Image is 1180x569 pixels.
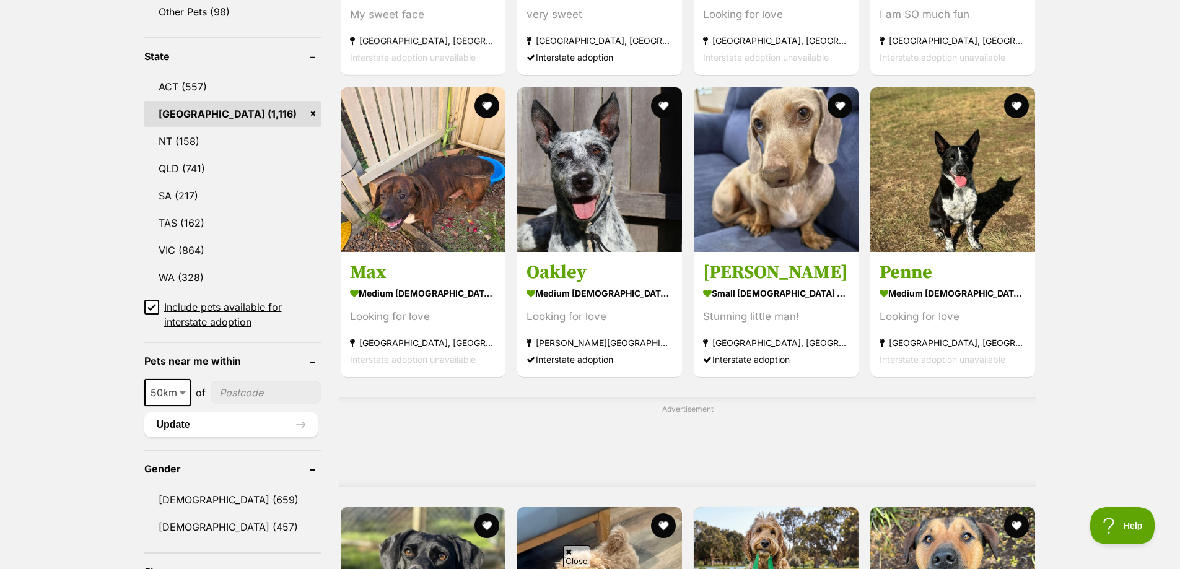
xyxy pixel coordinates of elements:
div: Stunning little man! [703,308,849,325]
iframe: Help Scout Beacon - Open [1090,507,1155,544]
div: My sweet face [350,7,496,24]
header: Pets near me within [144,355,321,367]
div: Interstate adoption [527,50,673,66]
span: Interstate adoption unavailable [703,53,829,63]
a: Penne medium [DEMOGRAPHIC_DATA] Dog Looking for love [GEOGRAPHIC_DATA], [GEOGRAPHIC_DATA] Interst... [870,251,1035,377]
span: Close [563,545,590,567]
strong: small [DEMOGRAPHIC_DATA] Dog [703,284,849,302]
strong: [PERSON_NAME][GEOGRAPHIC_DATA], [GEOGRAPHIC_DATA] [527,334,673,351]
a: VIC (864) [144,237,321,263]
span: of [196,385,206,400]
a: Max medium [DEMOGRAPHIC_DATA] Dog Looking for love [GEOGRAPHIC_DATA], [GEOGRAPHIC_DATA] Interstat... [341,251,505,377]
div: Looking for love [880,308,1026,325]
strong: medium [DEMOGRAPHIC_DATA] Dog [527,284,673,302]
button: Update [144,412,318,437]
strong: [GEOGRAPHIC_DATA], [GEOGRAPHIC_DATA] [703,334,849,351]
a: ACT (557) [144,74,321,100]
button: favourite [828,93,852,118]
header: State [144,51,321,62]
a: Include pets available for interstate adoption [144,300,321,329]
button: favourite [651,93,676,118]
strong: [GEOGRAPHIC_DATA], [GEOGRAPHIC_DATA] [880,334,1026,351]
button: favourite [1004,513,1029,538]
strong: [GEOGRAPHIC_DATA], [GEOGRAPHIC_DATA] [350,334,496,351]
strong: medium [DEMOGRAPHIC_DATA] Dog [350,284,496,302]
span: Interstate adoption unavailable [880,354,1005,365]
a: [DEMOGRAPHIC_DATA] (659) [144,487,321,513]
button: favourite [651,513,676,538]
strong: [GEOGRAPHIC_DATA], [GEOGRAPHIC_DATA] [350,33,496,50]
strong: [GEOGRAPHIC_DATA], [GEOGRAPHIC_DATA] [703,33,849,50]
span: 50km [146,384,190,401]
span: Interstate adoption unavailable [880,53,1005,63]
div: Looking for love [527,308,673,325]
input: postcode [211,381,321,404]
div: Looking for love [350,308,496,325]
strong: medium [DEMOGRAPHIC_DATA] Dog [880,284,1026,302]
button: favourite [474,513,499,538]
span: 50km [144,379,191,406]
div: I am SO much fun [880,7,1026,24]
a: QLD (741) [144,155,321,181]
h3: Penne [880,261,1026,284]
h3: Oakley [527,261,673,284]
img: Max - Dachshund x Boxer Dog [341,87,505,252]
span: Interstate adoption unavailable [350,354,476,365]
h3: Max [350,261,496,284]
span: Include pets available for interstate adoption [164,300,321,329]
a: WA (328) [144,264,321,290]
div: Advertisement [339,397,1036,487]
div: Looking for love [703,7,849,24]
a: TAS (162) [144,210,321,236]
button: favourite [1004,93,1029,118]
a: [DEMOGRAPHIC_DATA] (457) [144,514,321,540]
h3: [PERSON_NAME] [703,261,849,284]
div: Interstate adoption [527,351,673,368]
div: Interstate adoption [703,351,849,368]
a: Oakley medium [DEMOGRAPHIC_DATA] Dog Looking for love [PERSON_NAME][GEOGRAPHIC_DATA], [GEOGRAPHIC... [517,251,682,377]
strong: [GEOGRAPHIC_DATA], [GEOGRAPHIC_DATA] [527,33,673,50]
a: [GEOGRAPHIC_DATA] (1,116) [144,101,321,127]
img: Alvin - Dachshund (Miniature) Dog [694,87,859,252]
button: favourite [474,93,499,118]
header: Gender [144,463,321,474]
div: very sweet [527,7,673,24]
a: SA (217) [144,183,321,209]
a: NT (158) [144,128,321,154]
img: Penne - Australian Stumpy Tail Cattle Dog [870,87,1035,252]
strong: [GEOGRAPHIC_DATA], [GEOGRAPHIC_DATA] [880,33,1026,50]
span: Interstate adoption unavailable [350,53,476,63]
img: Oakley - Australian Cattle Dog [517,87,682,252]
a: [PERSON_NAME] small [DEMOGRAPHIC_DATA] Dog Stunning little man! [GEOGRAPHIC_DATA], [GEOGRAPHIC_DA... [694,251,859,377]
